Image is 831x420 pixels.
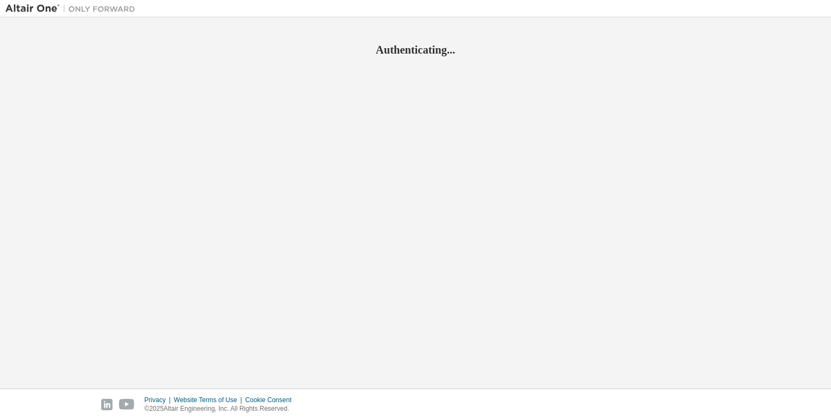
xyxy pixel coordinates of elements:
[245,396,298,404] div: Cookie Consent
[144,404,298,414] p: © 2025 Altair Engineering, Inc. All Rights Reserved.
[174,396,245,404] div: Website Terms of Use
[5,3,141,14] img: Altair One
[144,396,174,404] div: Privacy
[5,43,826,57] h2: Authenticating...
[101,399,113,410] img: linkedin.svg
[119,399,135,410] img: youtube.svg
